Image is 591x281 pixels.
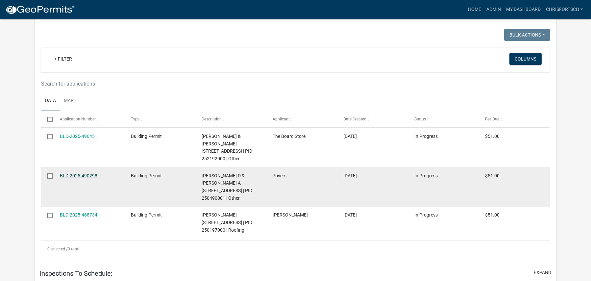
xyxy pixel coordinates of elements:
[414,173,438,178] span: In Progress
[504,3,543,16] a: My Dashboard
[337,111,408,127] datatable-header-cell: Date Created
[41,90,60,112] a: Data
[40,269,112,277] h5: Inspections To Schedule:
[509,53,542,65] button: Columns
[202,212,252,233] span: KUTIL,BERNARD G 439 2ND ST N, Houston County | PID 250197000 | Roofing
[273,134,306,139] span: The Board Store
[60,90,78,112] a: Map
[60,212,97,217] a: BLD-2025-468734
[343,212,357,217] span: 08/25/2025
[60,134,97,139] a: BLD-2025-490451
[414,134,438,139] span: In Progress
[49,53,77,65] a: + Filter
[485,117,500,121] span: Fee Due
[414,212,438,217] span: In Progress
[60,117,96,121] span: Application Number
[343,173,357,178] span: 10/09/2025
[35,22,556,264] div: collapse
[131,173,162,178] span: Building Permit
[273,173,286,178] span: 7rivers
[131,212,162,217] span: Building Permit
[266,111,337,127] datatable-header-cell: Applicant
[202,117,222,121] span: Description
[131,134,162,139] span: Building Permit
[202,134,252,161] span: GAGERMEIER,KRISTOPHER & SARAH 743 4TH ST N, Houston County | PID 252192000 | Other
[60,173,97,178] a: BLD-2025-490298
[484,3,504,16] a: Admin
[125,111,196,127] datatable-header-cell: Type
[414,117,426,121] span: Status
[131,117,139,121] span: Type
[54,111,125,127] datatable-header-cell: Application Number
[41,111,54,127] datatable-header-cell: Select
[41,241,550,257] div: 3 total
[485,173,500,178] span: $51.00
[343,117,366,121] span: Date Created
[273,212,308,217] span: Max Foellmi
[479,111,550,127] datatable-header-cell: Fee Due
[485,212,500,217] span: $51.00
[41,77,463,90] input: Search for applications
[504,29,550,41] button: Bulk Actions
[273,117,290,121] span: Applicant
[465,3,484,16] a: Home
[534,269,551,276] button: expand
[408,111,479,127] datatable-header-cell: Status
[47,247,68,251] span: 0 selected /
[195,111,266,127] datatable-header-cell: Description
[543,3,586,16] a: ChrisFortsch
[343,134,357,139] span: 10/09/2025
[485,134,500,139] span: $51.00
[202,173,252,201] span: OLSON,RODGER D & CLARICE A 512 4TH ST S, Houston County | PID 250490001 | Other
